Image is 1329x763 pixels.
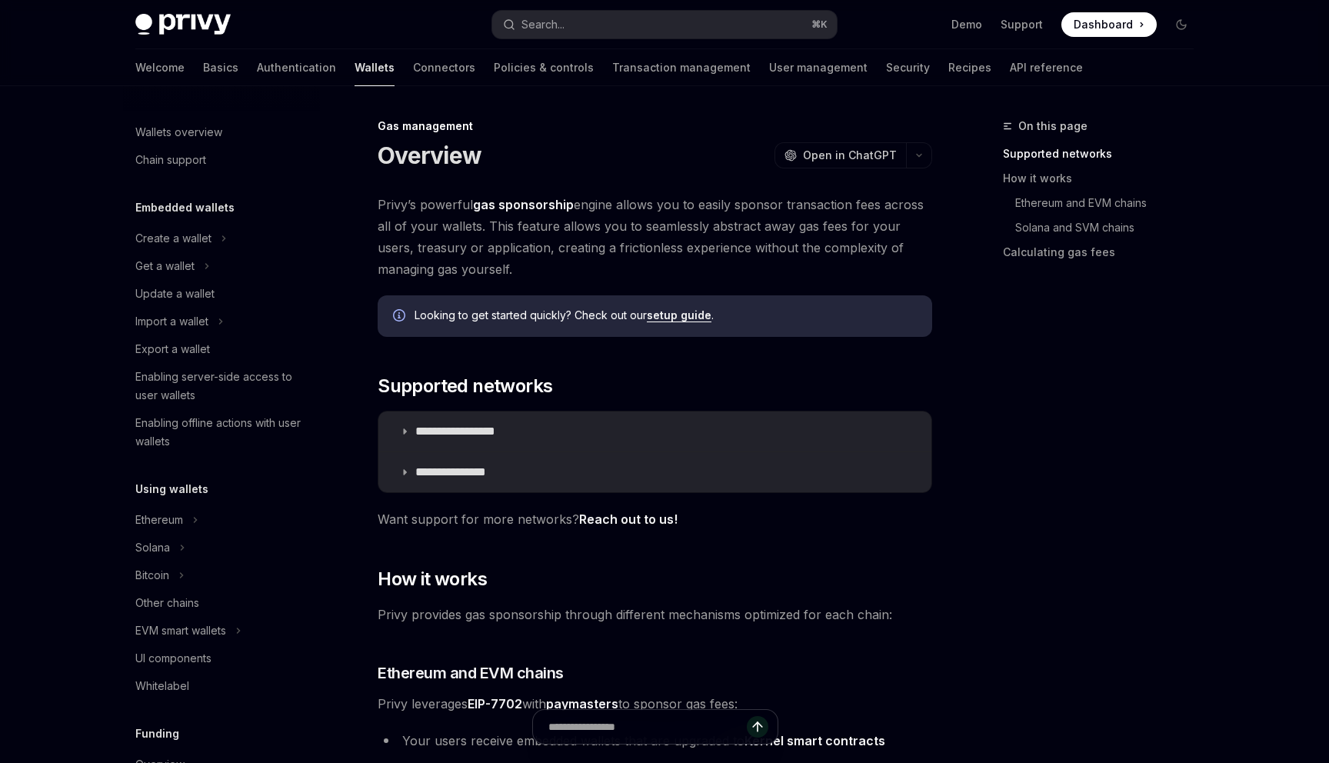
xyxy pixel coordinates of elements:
h5: Funding [135,725,179,743]
button: Bitcoin [123,561,320,589]
a: Basics [203,49,238,86]
div: Whitelabel [135,677,189,695]
a: How it works [1003,166,1206,191]
div: Gas management [378,118,932,134]
a: Policies & controls [494,49,594,86]
span: Privy leverages with to sponsor gas fees: [378,693,932,715]
a: Security [886,49,930,86]
button: EVM smart wallets [123,617,320,645]
a: setup guide [647,308,711,322]
div: Ethereum [135,511,183,529]
div: Enabling server-side access to user wallets [135,368,311,405]
a: API reference [1010,49,1083,86]
span: Privy’s powerful engine allows you to easily sponsor transaction fees across all of your wallets.... [378,194,932,280]
a: EIP-7702 [468,696,522,712]
div: Export a wallet [135,340,210,358]
button: Open in ChatGPT [774,142,906,168]
span: Ethereum and EVM chains [378,662,564,684]
div: Enabling offline actions with user wallets [135,414,311,451]
strong: paymasters [546,696,618,711]
div: Wallets overview [135,123,222,142]
span: On this page [1018,117,1088,135]
a: Ethereum and EVM chains [1003,191,1206,215]
a: Update a wallet [123,280,320,308]
button: Search...⌘K [492,11,837,38]
h5: Using wallets [135,480,208,498]
button: Ethereum [123,506,320,534]
a: Enabling offline actions with user wallets [123,409,320,455]
span: Looking to get started quickly? Check out our . [415,308,917,323]
div: EVM smart wallets [135,621,226,640]
a: Enabling server-side access to user wallets [123,363,320,409]
a: Transaction management [612,49,751,86]
div: Other chains [135,594,199,612]
a: Welcome [135,49,185,86]
div: Solana [135,538,170,557]
button: Create a wallet [123,225,320,252]
button: Import a wallet [123,308,320,335]
div: Bitcoin [135,566,169,585]
a: Dashboard [1061,12,1157,37]
a: Whitelabel [123,672,320,700]
div: Create a wallet [135,229,212,248]
a: User management [769,49,868,86]
a: Other chains [123,589,320,617]
button: Solana [123,534,320,561]
div: Import a wallet [135,312,208,331]
a: Demo [951,17,982,32]
div: Chain support [135,151,206,169]
strong: gas sponsorship [473,197,574,212]
div: Search... [521,15,565,34]
a: Reach out to us! [579,511,678,528]
svg: Info [393,309,408,325]
a: Wallets [355,49,395,86]
input: Ask a question... [548,710,747,744]
a: Wallets overview [123,118,320,146]
a: Calculating gas fees [1003,240,1206,265]
a: Recipes [948,49,991,86]
span: Supported networks [378,374,552,398]
a: Support [1001,17,1043,32]
img: dark logo [135,14,231,35]
span: How it works [378,567,487,591]
a: UI components [123,645,320,672]
h5: Embedded wallets [135,198,235,217]
button: Toggle dark mode [1169,12,1194,37]
div: Update a wallet [135,285,215,303]
a: Solana and SVM chains [1003,215,1206,240]
h1: Overview [378,142,481,169]
span: Want support for more networks? [378,508,932,530]
div: Get a wallet [135,257,195,275]
span: Privy provides gas sponsorship through different mechanisms optimized for each chain: [378,604,932,625]
a: Export a wallet [123,335,320,363]
button: Send message [747,716,768,738]
div: UI components [135,649,212,668]
span: Dashboard [1074,17,1133,32]
span: Open in ChatGPT [803,148,897,163]
a: Authentication [257,49,336,86]
a: Supported networks [1003,142,1206,166]
a: Chain support [123,146,320,174]
span: ⌘ K [811,18,828,31]
button: Get a wallet [123,252,320,280]
a: Connectors [413,49,475,86]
